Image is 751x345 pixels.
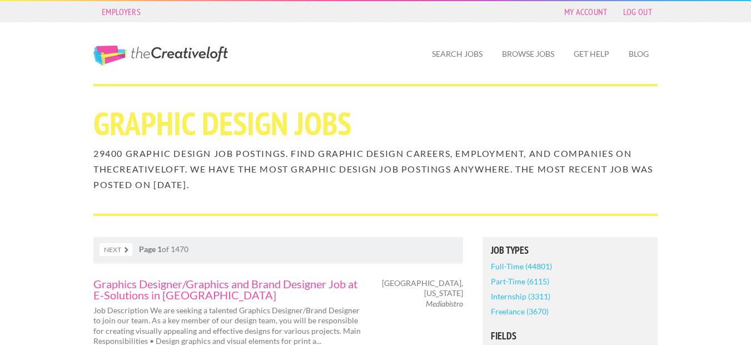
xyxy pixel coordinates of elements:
[93,146,658,193] h2: 29400 Graphic Design job postings. Find Graphic Design careers, employment, and companies on theC...
[491,289,550,304] a: Internship (3311)
[139,244,162,254] strong: Page 1
[423,41,491,67] a: Search Jobs
[93,46,228,66] a: The Creative Loft
[491,245,649,255] h5: Job Types
[491,331,649,341] h5: Fields
[618,4,658,19] a: Log Out
[565,41,618,67] a: Get Help
[491,304,549,319] a: Freelance (3670)
[620,41,658,67] a: Blog
[382,278,463,298] span: [GEOGRAPHIC_DATA], [US_STATE]
[426,299,463,308] em: Mediabistro
[93,278,366,300] a: Graphics Designer/Graphics and Brand Designer Job at E-Solutions in [GEOGRAPHIC_DATA]
[93,107,658,140] h1: Graphic Design Jobs
[96,4,146,19] a: Employers
[93,237,463,263] nav: of 1470
[491,259,552,274] a: Full-Time (44801)
[100,243,132,256] a: Next
[559,4,613,19] a: My Account
[491,274,549,289] a: Part-Time (6115)
[493,41,563,67] a: Browse Jobs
